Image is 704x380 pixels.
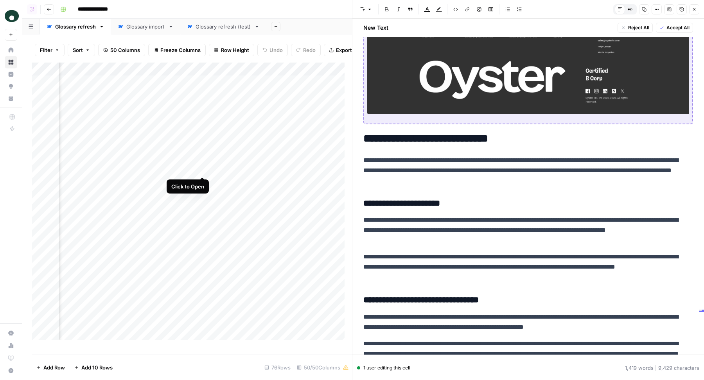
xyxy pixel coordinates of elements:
[160,46,201,54] span: Freeze Columns
[5,44,17,56] a: Home
[221,46,249,54] span: Row Height
[70,361,117,374] button: Add 10 Rows
[98,44,145,56] button: 50 Columns
[5,68,17,81] a: Insights
[261,361,294,374] div: 76 Rows
[5,9,19,23] img: Oyster Logo
[656,23,693,33] button: Accept All
[171,183,204,190] div: Click to Open
[666,24,690,31] span: Accept All
[303,46,316,54] span: Redo
[148,44,206,56] button: Freeze Columns
[5,352,17,364] a: Learning Hub
[40,46,52,54] span: Filter
[257,44,288,56] button: Undo
[357,364,410,371] div: 1 user editing this cell
[618,23,653,33] button: Reject All
[111,19,180,34] a: Glossary import
[363,24,388,32] h2: New Text
[5,56,17,68] a: Browse
[5,364,17,377] button: Help + Support
[5,6,17,26] button: Workspace: Oyster
[81,364,113,371] span: Add 10 Rows
[336,46,364,54] span: Export CSV
[324,44,369,56] button: Export CSV
[196,23,251,30] div: Glossary refresh (test)
[180,19,266,34] a: Glossary refresh (test)
[5,327,17,339] a: Settings
[294,361,352,374] div: 50/50 Columns
[40,19,111,34] a: Glossary refresh
[5,339,17,352] a: Usage
[5,80,17,93] a: Opportunities
[209,44,254,56] button: Row Height
[110,46,140,54] span: 50 Columns
[5,92,17,105] a: Your Data
[55,23,96,30] div: Glossary refresh
[32,361,70,374] button: Add Row
[68,44,95,56] button: Sort
[269,46,283,54] span: Undo
[73,46,83,54] span: Sort
[625,364,699,372] div: 1,419 words | 9,429 characters
[35,44,65,56] button: Filter
[126,23,165,30] div: Glossary import
[291,44,321,56] button: Redo
[628,24,649,31] span: Reject All
[43,364,65,371] span: Add Row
